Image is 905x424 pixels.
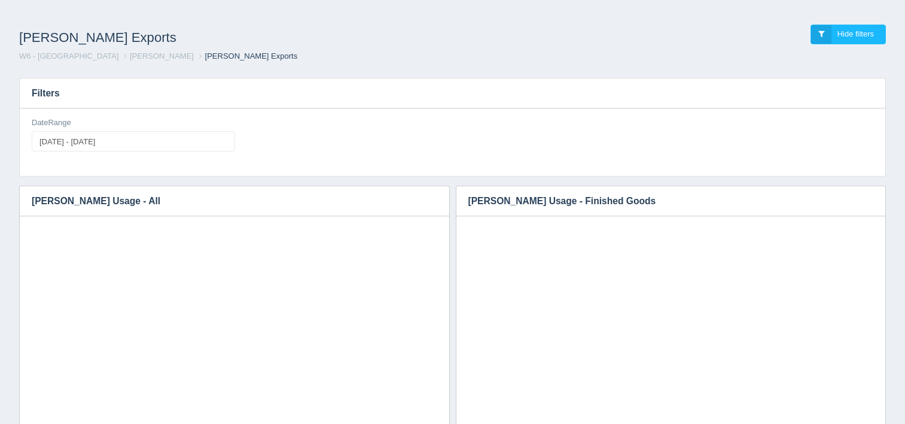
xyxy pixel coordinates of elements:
li: [PERSON_NAME] Exports [196,51,298,62]
h3: [PERSON_NAME] Usage - Finished Goods [456,186,868,216]
h3: [PERSON_NAME] Usage - All [20,186,431,216]
a: Hide filters [810,25,886,44]
label: DateRange [32,117,71,129]
h1: [PERSON_NAME] Exports [19,25,453,51]
a: [PERSON_NAME] [130,52,194,60]
span: Hide filters [837,29,874,38]
h3: Filters [20,78,885,108]
a: W6 - [GEOGRAPHIC_DATA] [19,52,118,60]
